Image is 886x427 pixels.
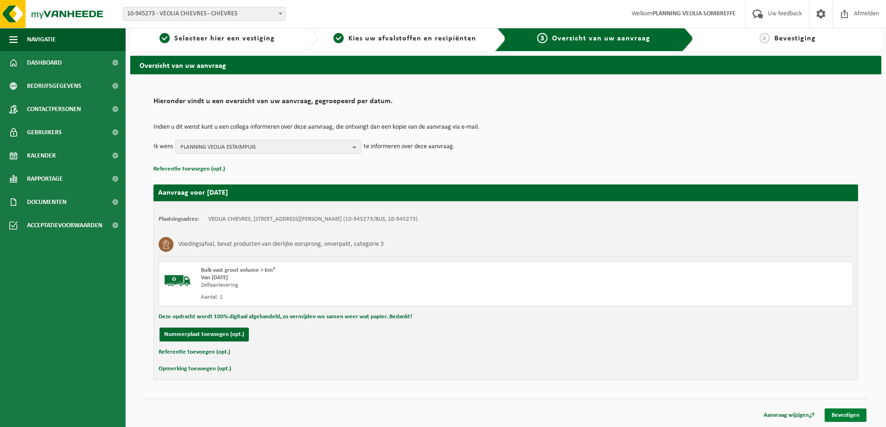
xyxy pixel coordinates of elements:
[164,267,192,295] img: BL-SO-LV.png
[208,216,418,223] td: VEOLIA CHIEVRES, [STREET_ADDRESS][PERSON_NAME] (10-945273/BUS, 10-945273)
[537,33,547,43] span: 3
[159,311,412,323] button: Deze opdracht wordt 100% digitaal afgehandeld, zo vermijden we samen weer wat papier. Bedankt!
[160,33,170,43] span: 1
[757,408,822,422] a: Aanvraag wijzigen
[201,282,543,289] div: Zelfaanlevering
[135,33,300,44] a: 1Selecteer hier een vestiging
[333,33,344,43] span: 2
[27,167,63,191] span: Rapportage
[160,328,249,342] button: Nummerplaat toevoegen (opt.)
[27,191,67,214] span: Documenten
[201,267,275,273] span: Bulk vast groot volume > 6m³
[27,98,81,121] span: Contactpersonen
[201,275,228,281] strong: Van [DATE]
[153,140,173,154] p: Ik wens
[27,74,81,98] span: Bedrijfsgegevens
[759,33,770,43] span: 4
[201,294,543,301] div: Aantal: 1
[159,216,199,222] strong: Plaatsingsadres:
[180,140,349,154] span: PLANNING VEOLIA ESTAIMPUIS
[159,346,230,358] button: Referentie toevoegen (opt.)
[175,140,361,154] button: PLANNING VEOLIA ESTAIMPUIS
[27,51,62,74] span: Dashboard
[27,144,56,167] span: Kalender
[123,7,285,20] span: 10-945273 - VEOLIA CHIEVRES - CHIÈVRES
[158,189,228,197] strong: Aanvraag voor [DATE]
[174,35,275,42] span: Selecteer hier een vestiging
[153,163,225,175] button: Referentie toevoegen (opt.)
[159,363,231,375] button: Opmerking toevoegen (opt.)
[653,10,736,17] strong: PLANNING VEOLIA SOMBREFFE
[27,121,62,144] span: Gebruikers
[153,124,858,131] p: Indien u dit wenst kunt u een collega informeren over deze aanvraag, die ontvangt dan een kopie v...
[552,35,650,42] span: Overzicht van uw aanvraag
[27,214,102,237] span: Acceptatievoorwaarden
[323,33,487,44] a: 2Kies uw afvalstoffen en recipiënten
[774,35,816,42] span: Bevestiging
[348,35,476,42] span: Kies uw afvalstoffen en recipiënten
[825,408,866,422] a: Bevestigen
[178,237,384,252] h3: Voedingsafval, bevat producten van dierlijke oorsprong, onverpakt, categorie 3
[130,56,881,74] h2: Overzicht van uw aanvraag
[123,7,286,21] span: 10-945273 - VEOLIA CHIEVRES - CHIÈVRES
[27,28,56,51] span: Navigatie
[153,98,858,110] h2: Hieronder vindt u een overzicht van uw aanvraag, gegroepeerd per datum.
[364,140,455,154] p: te informeren over deze aanvraag.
